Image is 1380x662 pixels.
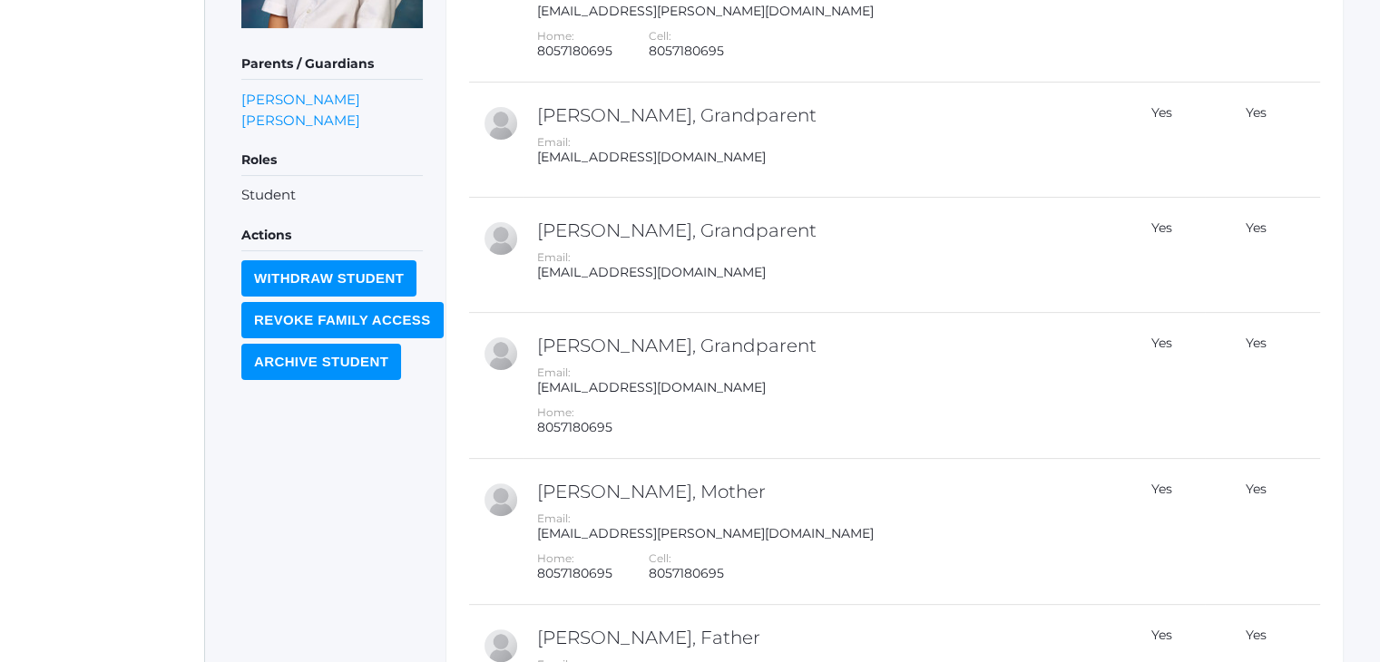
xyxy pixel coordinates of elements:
[1205,83,1297,198] td: Yes
[483,482,519,518] div: Taylor Bernardez
[241,110,360,131] a: [PERSON_NAME]
[537,29,574,43] label: Home:
[241,344,401,380] input: Archive Student
[537,4,1104,19] div: [EMAIL_ADDRESS][PERSON_NAME][DOMAIN_NAME]
[241,302,444,338] input: Revoke Family Access
[241,185,423,206] li: Student
[537,628,1104,647] h2: [PERSON_NAME], Father
[537,150,1104,165] div: [EMAIL_ADDRESS][DOMAIN_NAME]
[1205,459,1297,605] td: Yes
[241,49,423,80] h5: Parents / Guardians
[241,89,360,110] a: [PERSON_NAME]
[537,526,1104,541] div: [EMAIL_ADDRESS][PERSON_NAME][DOMAIN_NAME]
[537,566,612,581] div: 8057180695
[537,44,612,59] div: 8057180695
[537,105,1104,125] h2: [PERSON_NAME], Grandparent
[649,551,671,565] label: Cell:
[537,265,1104,280] div: [EMAIL_ADDRESS][DOMAIN_NAME]
[1205,313,1297,459] td: Yes
[537,405,574,419] label: Home:
[1205,198,1297,313] td: Yes
[483,105,519,141] div: Jeff Bugbee
[649,566,724,581] div: 8057180695
[1109,459,1205,605] td: Yes
[537,365,571,379] label: Email:
[537,420,612,435] div: 8057180695
[1109,313,1205,459] td: Yes
[483,336,519,372] div: Emily Olosan
[649,29,671,43] label: Cell:
[1109,83,1205,198] td: Yes
[241,260,416,297] input: Withdraw Student
[241,220,423,251] h5: Actions
[483,220,519,257] div: Pam Bugbee
[537,220,1104,240] h2: [PERSON_NAME], Grandparent
[537,250,571,264] label: Email:
[1109,198,1205,313] td: Yes
[537,482,1104,501] h2: [PERSON_NAME], Mother
[537,380,1104,395] div: [EMAIL_ADDRESS][DOMAIN_NAME]
[537,551,574,565] label: Home:
[649,44,724,59] div: 8057180695
[537,336,1104,355] h2: [PERSON_NAME], Grandparent
[241,145,423,176] h5: Roles
[537,135,571,149] label: Email:
[537,511,571,525] label: Email:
